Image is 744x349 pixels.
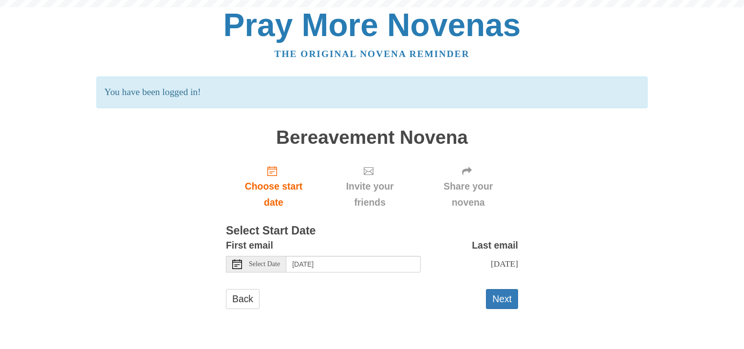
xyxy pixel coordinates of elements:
a: Back [226,289,260,309]
button: Next [486,289,518,309]
a: Choose start date [226,157,321,215]
span: [DATE] [491,259,518,269]
p: You have been logged in! [96,77,647,108]
h3: Select Start Date [226,225,518,237]
span: Invite your friends [331,178,409,211]
a: The original novena reminder [275,49,470,59]
h1: Bereavement Novena [226,127,518,148]
span: Choose start date [236,178,312,211]
a: Pray More Novenas [223,7,521,43]
span: Share your novena [428,178,508,211]
label: Last email [472,237,518,253]
div: Click "Next" to confirm your start date first. [418,157,518,215]
label: First email [226,237,273,253]
span: Select Date [249,261,280,268]
div: Click "Next" to confirm your start date first. [321,157,418,215]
